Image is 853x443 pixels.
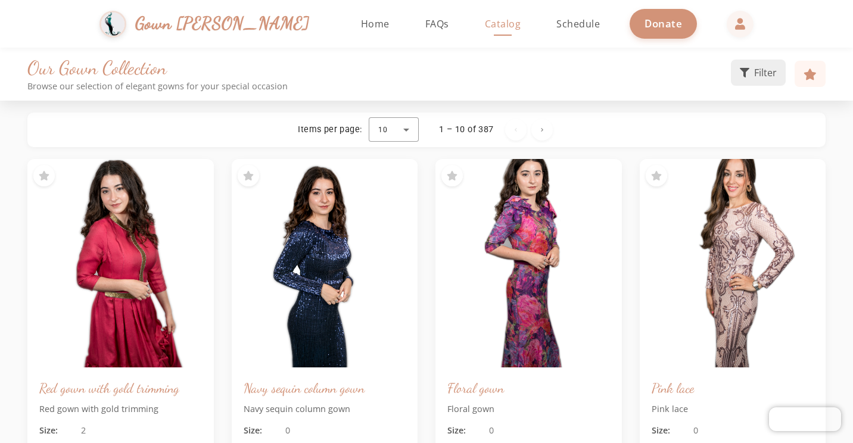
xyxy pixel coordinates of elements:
span: FAQs [425,17,449,30]
button: Previous page [505,119,527,141]
span: Home [361,17,390,30]
h3: Red gown with gold trimming [39,379,202,397]
img: Pink lace [640,159,826,367]
img: Floral gown [435,159,622,367]
span: Gown [PERSON_NAME] [135,11,310,36]
span: Size: [39,424,75,437]
span: 0 [693,424,698,437]
span: Size: [652,424,687,437]
img: Navy sequin column gown [232,159,418,367]
span: Filter [754,65,777,80]
p: Navy sequin column gown [244,403,406,416]
span: 0 [285,424,290,437]
span: Size: [447,424,483,437]
span: Schedule [556,17,600,30]
p: Pink lace [652,403,814,416]
div: 1 – 10 of 387 [439,124,493,136]
span: 2 [81,424,86,437]
button: Filter [731,60,786,86]
button: Next page [531,119,553,141]
img: Gown Gmach Logo [99,11,126,38]
h3: Navy sequin column gown [244,379,406,397]
a: Donate [630,9,697,38]
p: Browse our selection of elegant gowns for your special occasion [27,81,731,91]
span: Catalog [485,17,521,30]
span: Size: [244,424,279,437]
p: Red gown with gold trimming [39,403,202,416]
img: Red gown with gold trimming [27,159,214,367]
a: Gown [PERSON_NAME] [99,8,322,40]
iframe: Chatra live chat [769,407,841,431]
span: Donate [645,17,682,30]
h3: Pink lace [652,379,814,397]
h3: Floral gown [447,379,610,397]
h1: Our Gown Collection [27,57,731,79]
div: Items per page: [298,124,362,136]
span: 0 [489,424,494,437]
p: Floral gown [447,403,610,416]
